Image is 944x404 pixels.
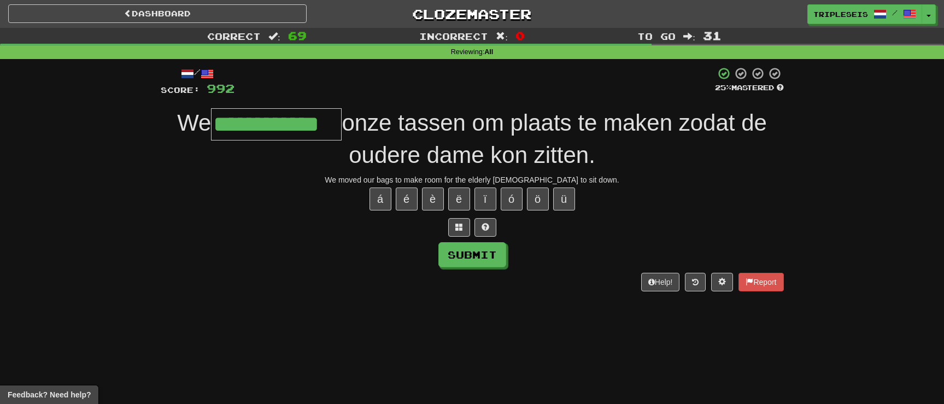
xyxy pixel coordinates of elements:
[553,188,575,210] button: ü
[288,29,307,42] span: 69
[161,67,234,80] div: /
[438,242,506,267] button: Submit
[419,31,488,42] span: Incorrect
[715,83,784,93] div: Mastered
[207,81,234,95] span: 992
[8,4,307,23] a: Dashboard
[685,273,706,291] button: Round history (alt+y)
[323,4,621,24] a: Clozemaster
[207,31,261,42] span: Correct
[892,9,898,16] span: /
[501,188,523,210] button: ó
[738,273,783,291] button: Report
[496,32,508,41] span: :
[474,218,496,237] button: Single letter hint - you only get 1 per sentence and score half the points! alt+h
[807,4,922,24] a: Tripleseis /
[703,29,722,42] span: 31
[474,188,496,210] button: ï
[8,389,91,400] span: Open feedback widget
[448,188,470,210] button: ë
[342,110,766,168] span: onze tassen om plaats te maken zodat de oudere dame kon zitten.
[637,31,676,42] span: To go
[422,188,444,210] button: è
[177,110,211,136] span: We
[515,29,525,42] span: 0
[715,83,731,92] span: 25 %
[641,273,680,291] button: Help!
[484,48,493,56] strong: All
[448,218,470,237] button: Switch sentence to multiple choice alt+p
[161,85,200,95] span: Score:
[683,32,695,41] span: :
[396,188,418,210] button: é
[268,32,280,41] span: :
[370,188,391,210] button: á
[813,9,868,19] span: Tripleseis
[161,174,784,185] div: We moved our bags to make room for the elderly [DEMOGRAPHIC_DATA] to sit down.
[527,188,549,210] button: ö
